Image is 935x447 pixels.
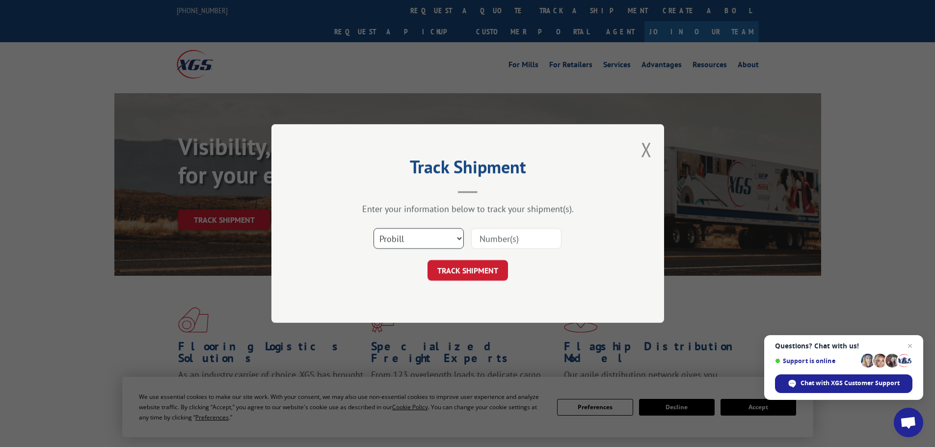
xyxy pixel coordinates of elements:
[775,342,912,350] span: Questions? Chat with us!
[471,228,561,249] input: Number(s)
[775,357,857,365] span: Support is online
[641,136,652,162] button: Close modal
[904,340,916,352] span: Close chat
[801,379,900,388] span: Chat with XGS Customer Support
[321,160,615,179] h2: Track Shipment
[321,203,615,214] div: Enter your information below to track your shipment(s).
[427,260,508,281] button: TRACK SHIPMENT
[775,374,912,393] div: Chat with XGS Customer Support
[894,408,923,437] div: Open chat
